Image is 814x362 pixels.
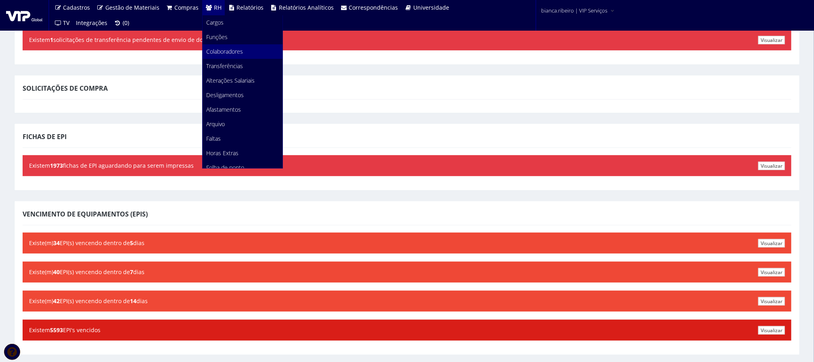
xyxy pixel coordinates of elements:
span: bianca.ribeiro | VIP Serviços [541,6,607,15]
a: Visualizar [758,268,785,277]
a: Visualizar [758,239,785,248]
span: TV [63,19,70,27]
span: Folha de ponto [207,164,245,171]
span: Integrações [76,19,108,27]
span: Cadastros [63,4,90,11]
div: Existe(m) EPI(s) vencendo dentro de dias [23,233,791,254]
b: 1 [50,36,53,44]
span: Cargos [207,19,224,26]
div: Existe(m) EPI(s) vencendo dentro de dias [23,291,791,312]
b: 5593 [50,326,63,334]
div: Existe(m) EPI(s) vencendo dentro de dias [23,262,791,283]
a: Afastamentos [203,102,282,117]
a: Cargos [203,15,282,30]
b: 42 [53,297,60,305]
div: Existem solicitações de transferência pendentes de envio de documentação [23,29,791,50]
a: Alterações Salariais [203,73,282,88]
a: TV [51,15,73,31]
span: Gestão de Materiais [105,4,159,11]
a: (0) [111,15,133,31]
b: 40 [53,268,60,276]
a: Faltas [203,131,282,146]
span: Arquivo [207,120,225,128]
div: Existem fichas de EPI aguardando para serem impressas [23,155,791,176]
a: Visualizar [758,326,785,335]
span: Desligamentos [207,91,244,99]
span: Solicitações de Compra [23,84,108,93]
span: Faltas [207,135,221,142]
span: Universidade [413,4,449,11]
b: 5 [130,239,133,247]
img: logo [6,9,42,21]
span: Transferências [207,62,243,70]
a: Colaboradores [203,44,282,59]
div: Existem EPI's vencidos [23,320,791,341]
span: Horas Extras [207,149,239,157]
a: Arquivo [203,117,282,131]
span: (0) [123,19,129,27]
a: Integrações [73,15,111,31]
span: Relatórios [237,4,264,11]
a: Transferências [203,59,282,73]
a: Desligamentos [203,88,282,102]
span: Fichas de EPI [23,132,67,141]
span: Afastamentos [207,106,241,113]
a: Visualizar [758,162,785,170]
span: RH [214,4,222,11]
b: 34 [53,239,60,247]
span: Alterações Salariais [207,77,255,84]
span: Colaboradores [207,48,243,55]
a: Horas Extras [203,146,282,160]
span: Correspondências [349,4,398,11]
a: Visualizar [758,36,785,44]
b: 14 [130,297,136,305]
a: Folha de ponto [203,160,282,175]
span: Funções [207,33,228,41]
span: Compras [175,4,199,11]
a: Visualizar [758,297,785,306]
b: 1973 [50,162,63,169]
span: Relatórios Analíticos [279,4,334,11]
span: Vencimento de Equipamentos (EPIs) [23,210,148,218]
b: 7 [130,268,133,276]
a: Funções [203,30,282,44]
